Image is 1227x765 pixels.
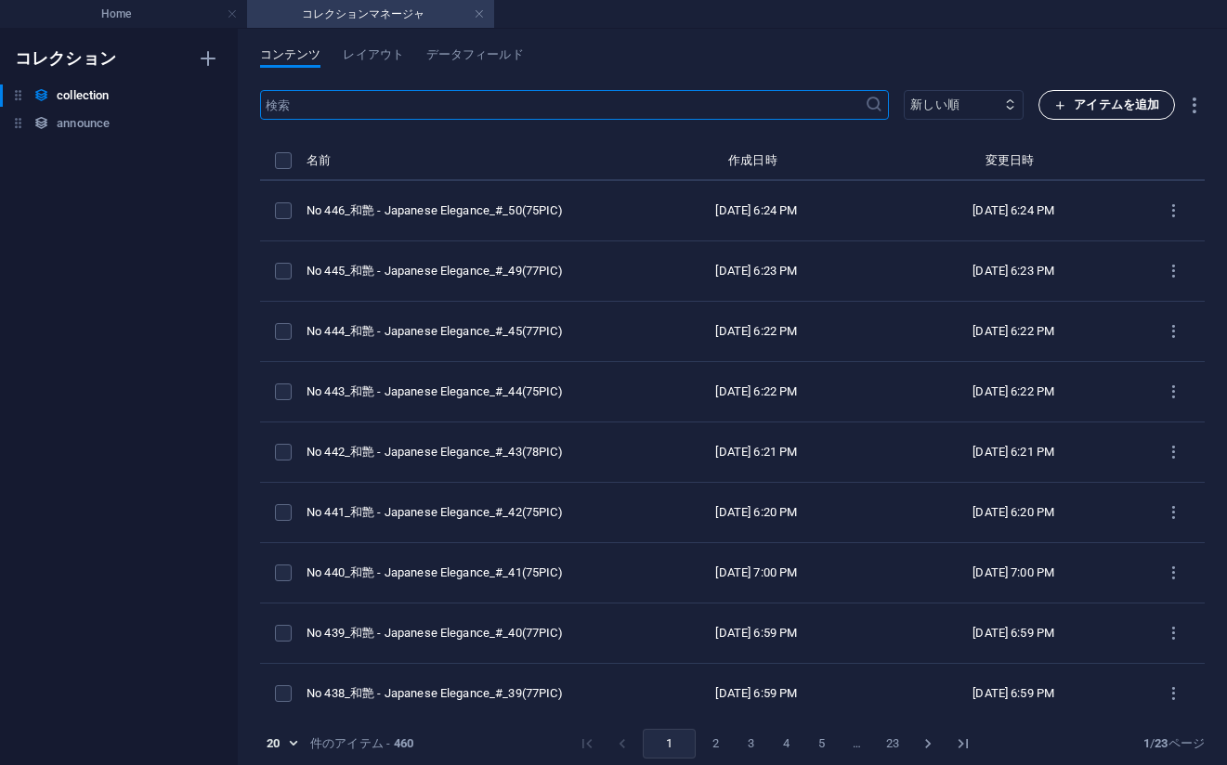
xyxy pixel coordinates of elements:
div: [DATE] 6:23 PM [643,263,870,279]
i: 新しいコレクションを作成 [197,47,219,70]
th: 変更日時 [885,149,1142,181]
div: [DATE] 6:24 PM [643,202,870,219]
div: [DATE] 6:22 PM [900,323,1128,340]
div: [DATE] 6:22 PM [643,383,870,400]
strong: 460 [394,735,413,752]
h4: コレクションマネージャ [247,4,494,24]
div: [DATE] 6:22 PM [643,323,870,340]
div: No 443_和艶 - Japanese Elegance_#_44(75PIC) [307,383,613,400]
div: [DATE] 6:21 PM [643,444,870,460]
button: page 1 [643,729,696,759]
button: Go to next page [913,729,943,759]
div: [DATE] 6:59 PM [643,685,870,702]
button: アイテムを追加 [1038,90,1175,120]
div: No 440_和艶 - Japanese Elegance_#_41(75PIC) [307,564,613,581]
h6: コレクション [15,47,116,70]
span: コンテンツ [260,44,320,70]
div: [DATE] 6:23 PM [900,263,1128,279]
span: レイアウト [343,44,403,70]
strong: 1 [1143,736,1150,750]
div: No 442_和艶 - Japanese Elegance_#_43(78PIC) [307,444,613,460]
div: [DATE] 6:59 PM [900,625,1128,642]
h6: announce [57,112,110,135]
span: データフィールド [426,44,524,70]
div: No 441_和艶 - Japanese Elegance_#_42(75PIC) [307,504,613,521]
div: No 439_和艶 - Japanese Elegance_#_40(77PIC) [307,625,613,642]
span: アイテムを追加 [1054,94,1159,116]
nav: pagination navigation [569,729,981,759]
div: [DATE] 7:00 PM [643,564,870,581]
div: 件のアイテム - [310,735,390,752]
h6: collection [57,84,109,107]
button: Go to page 5 [807,729,837,759]
div: [DATE] 6:20 PM [900,504,1128,521]
div: [DATE] 6:24 PM [900,202,1128,219]
div: / ページ [1143,735,1205,752]
button: Go to page 2 [701,729,731,759]
div: [DATE] 6:21 PM [900,444,1128,460]
div: [DATE] 6:22 PM [900,383,1128,400]
button: Go to page 3 [737,729,766,759]
div: No 444_和艶 - Japanese Elegance_#_45(77PIC) [307,323,613,340]
input: 検索 [260,90,865,120]
button: Go to page 4 [772,729,802,759]
div: No 446_和艶 - Japanese Elegance_#_50(75PIC) [307,202,613,219]
th: 名前 [307,149,628,181]
div: [DATE] 7:00 PM [900,564,1128,581]
div: [DATE] 6:59 PM [900,685,1128,702]
div: No 438_和艶 - Japanese Elegance_#_39(77PIC) [307,685,613,702]
strong: 23 [1155,736,1168,750]
div: 20 [260,735,303,752]
div: No 445_和艶 - Japanese Elegance_#_49(77PIC) [307,263,613,279]
th: 作成日時 [628,149,885,181]
button: Go to page 23 [878,729,907,759]
div: … [842,735,872,752]
button: Go to last page [948,729,978,759]
div: [DATE] 6:59 PM [643,625,870,642]
div: [DATE] 6:20 PM [643,504,870,521]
